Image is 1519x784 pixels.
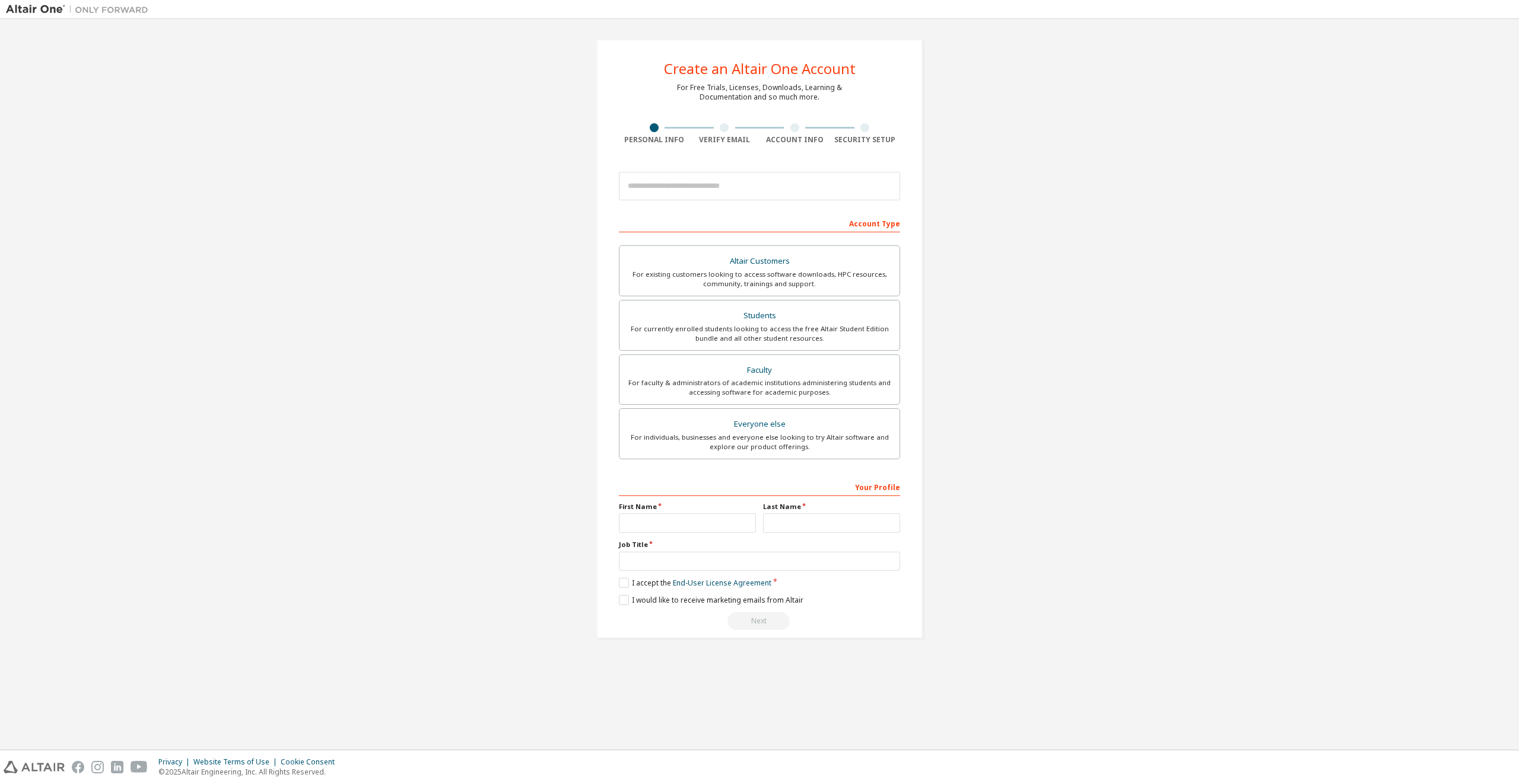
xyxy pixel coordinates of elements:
[6,4,154,15] img: Altair One
[619,213,900,232] div: Account Type
[689,135,760,145] div: Verify Email
[627,270,892,289] div: For existing customers looking to access software downloads, HPC resources, community, trainings ...
[627,378,892,397] div: For faculty & administrators of academic institutions administering students and accessing softwa...
[619,540,900,549] label: Job Title
[619,135,689,145] div: Personal Info
[619,612,900,630] div: Read and acccept EULA to continue
[627,308,892,324] div: Students
[830,135,901,145] div: Security Setup
[131,761,148,773] img: youtube.svg
[763,502,900,511] label: Last Name
[619,578,771,588] label: I accept the
[627,362,892,379] div: Faculty
[677,83,842,102] div: For Free Trials, Licenses, Downloads, Learning & Documentation and so much more.
[158,757,193,767] div: Privacy
[193,757,281,767] div: Website Terms of Use
[759,135,830,145] div: Account Info
[72,761,84,773] img: facebook.svg
[627,416,892,433] div: Everyone else
[111,761,123,773] img: linkedin.svg
[664,62,856,76] div: Create an Altair One Account
[627,433,892,452] div: For individuals, businesses and everyone else looking to try Altair software and explore our prod...
[281,757,342,767] div: Cookie Consent
[158,767,342,777] p: © 2025 Altair Engineering, Inc. All Rights Reserved.
[627,324,892,343] div: For currently enrolled students looking to access the free Altair Student Edition bundle and all ...
[619,477,900,496] div: Your Profile
[619,502,756,511] label: First Name
[4,761,65,773] img: altair_logo.svg
[91,761,104,773] img: instagram.svg
[673,578,771,588] a: End-User License Agreement
[627,253,892,270] div: Altair Customers
[619,595,803,605] label: I would like to receive marketing emails from Altair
